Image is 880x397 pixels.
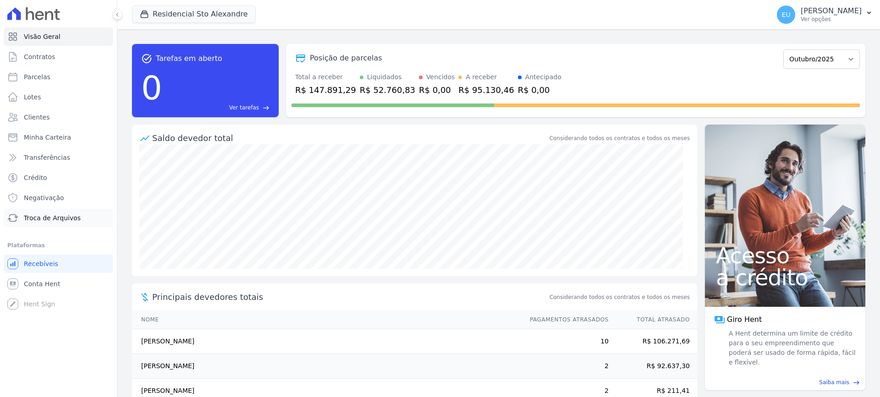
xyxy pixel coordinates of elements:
[4,209,113,227] a: Troca de Arquivos
[152,132,548,144] div: Saldo devedor total
[24,133,71,142] span: Minha Carteira
[518,84,561,96] div: R$ 0,00
[132,5,256,23] button: Residencial Sto Alexandre
[609,310,697,329] th: Total Atrasado
[521,354,609,379] td: 2
[132,310,521,329] th: Nome
[782,11,791,18] span: EU
[141,53,152,64] span: task_alt
[716,266,854,288] span: a crédito
[550,134,690,142] div: Considerando todos os contratos e todos os meses
[521,310,609,329] th: Pagamentos Atrasados
[7,240,110,251] div: Plataformas
[152,291,548,303] span: Principais devedores totais
[4,88,113,106] a: Lotes
[419,84,455,96] div: R$ 0,00
[550,293,690,301] span: Considerando todos os contratos e todos os meses
[525,72,561,82] div: Antecipado
[819,378,849,386] span: Saiba mais
[24,92,41,102] span: Lotes
[4,189,113,207] a: Negativação
[727,314,762,325] span: Giro Hent
[770,2,880,27] button: EU [PERSON_NAME] Ver opções
[716,245,854,266] span: Acesso
[4,148,113,167] a: Transferências
[295,84,356,96] div: R$ 147.891,29
[4,255,113,273] a: Recebíveis
[426,72,455,82] div: Vencidos
[24,213,81,223] span: Troca de Arquivos
[521,329,609,354] td: 10
[4,128,113,147] a: Minha Carteira
[801,16,862,23] p: Ver opções
[166,103,269,112] a: Ver tarefas east
[727,329,856,367] span: A Hent determina um limite de crédito para o seu empreendimento que poderá ser usado de forma ráp...
[24,193,64,202] span: Negativação
[263,104,269,111] span: east
[4,169,113,187] a: Crédito
[4,68,113,86] a: Parcelas
[710,378,860,386] a: Saiba mais east
[458,84,514,96] div: R$ 95.130,46
[609,329,697,354] td: R$ 106.271,69
[4,48,113,66] a: Contratos
[310,53,382,64] div: Posição de parcelas
[4,275,113,293] a: Conta Hent
[4,27,113,46] a: Visão Geral
[367,72,402,82] div: Liquidados
[24,153,70,162] span: Transferências
[141,64,162,112] div: 0
[24,72,50,82] span: Parcelas
[132,329,521,354] td: [PERSON_NAME]
[24,52,55,61] span: Contratos
[229,103,259,112] span: Ver tarefas
[24,279,60,288] span: Conta Hent
[24,32,60,41] span: Visão Geral
[156,53,222,64] span: Tarefas em aberto
[24,113,49,122] span: Clientes
[24,259,58,268] span: Recebíveis
[801,6,862,16] p: [PERSON_NAME]
[853,379,860,386] span: east
[609,354,697,379] td: R$ 92.637,30
[24,173,47,182] span: Crédito
[360,84,415,96] div: R$ 52.760,83
[132,354,521,379] td: [PERSON_NAME]
[466,72,497,82] div: A receber
[295,72,356,82] div: Total a receber
[4,108,113,126] a: Clientes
